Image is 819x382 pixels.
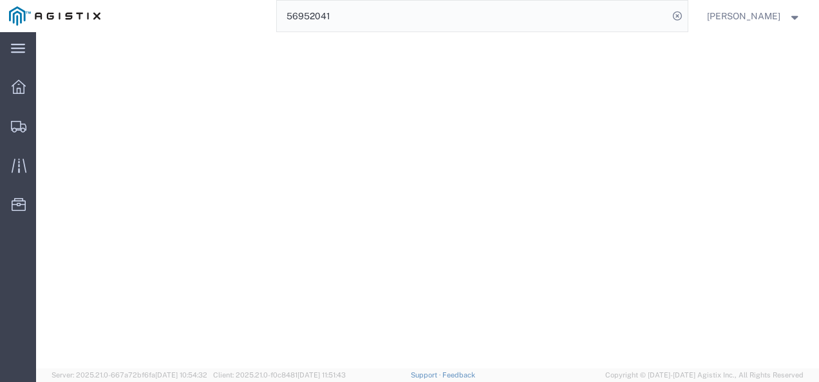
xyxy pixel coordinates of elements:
[297,371,346,379] span: [DATE] 11:51:43
[411,371,443,379] a: Support
[442,371,475,379] a: Feedback
[706,8,802,24] button: [PERSON_NAME]
[213,371,346,379] span: Client: 2025.21.0-f0c8481
[52,371,207,379] span: Server: 2025.21.0-667a72bf6fa
[605,370,804,381] span: Copyright © [DATE]-[DATE] Agistix Inc., All Rights Reserved
[36,32,819,368] iframe: FS Legacy Container
[277,1,668,32] input: Search for shipment number, reference number
[707,9,780,23] span: Nathan Seeley
[9,6,100,26] img: logo
[155,371,207,379] span: [DATE] 10:54:32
